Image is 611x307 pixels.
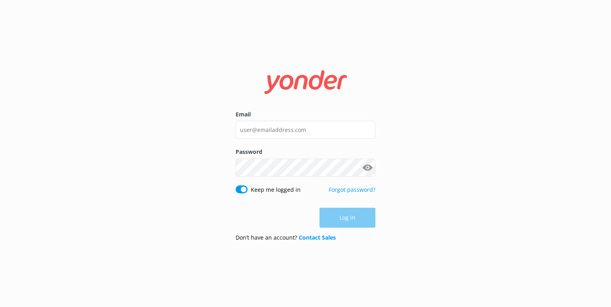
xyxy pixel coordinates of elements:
button: Show password [359,159,375,175]
a: Contact Sales [299,234,336,241]
input: user@emailaddress.com [236,121,375,139]
a: Forgot password? [329,186,375,193]
label: Email [236,110,375,119]
label: Password [236,148,375,156]
label: Keep me logged in [251,185,301,194]
p: Don’t have an account? [236,233,336,242]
